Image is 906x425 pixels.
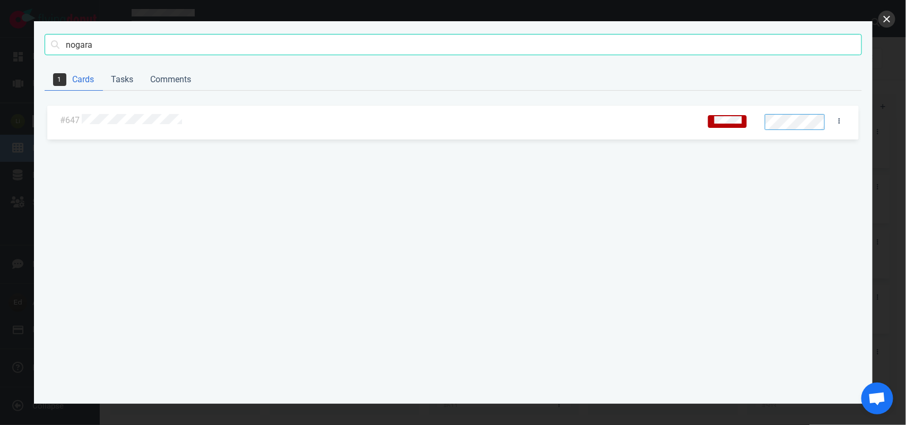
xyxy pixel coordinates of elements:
a: Tasks [103,69,142,91]
span: 1 [53,73,66,86]
a: Aprire la chat [861,383,893,414]
a: Cards [45,69,103,91]
input: Search cards, tasks, or comments with text or ids [45,34,862,55]
a: Comments [142,69,200,91]
button: close [878,11,895,28]
a: #647 [60,115,80,125]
